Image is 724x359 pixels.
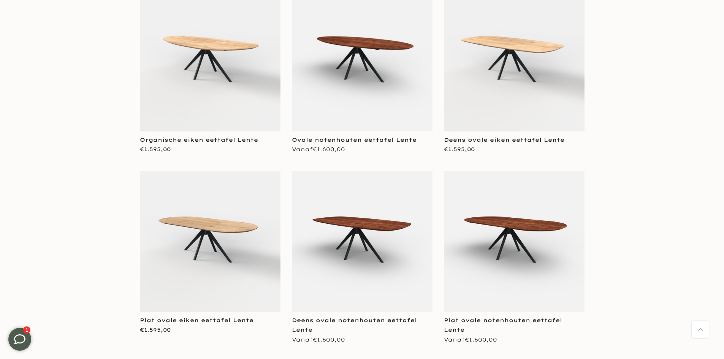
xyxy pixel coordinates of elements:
[140,136,258,143] a: Organische eiken eettafel Lente
[292,136,417,143] a: Ovale notenhouten eettafel Lente
[444,317,562,333] a: Plat ovale notenhouten eettafel Lente
[292,336,345,343] span: Vanaf
[444,336,497,343] span: Vanaf
[292,146,345,153] span: Vanaf
[140,326,171,333] span: €1.595,00
[140,317,253,324] a: Plat ovale eiken eettafel Lente
[692,321,709,338] a: Terug naar boven
[444,136,564,143] a: Deens ovale eiken eettafel Lente
[292,317,417,333] a: Deens ovale notenhouten eettafel Lente
[313,146,345,153] span: €1.600,00
[140,146,171,153] span: €1.595,00
[465,336,497,343] span: €1.600,00
[313,336,345,343] span: €1.600,00
[444,146,475,153] span: €1.595,00
[1,320,39,358] iframe: toggle-frame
